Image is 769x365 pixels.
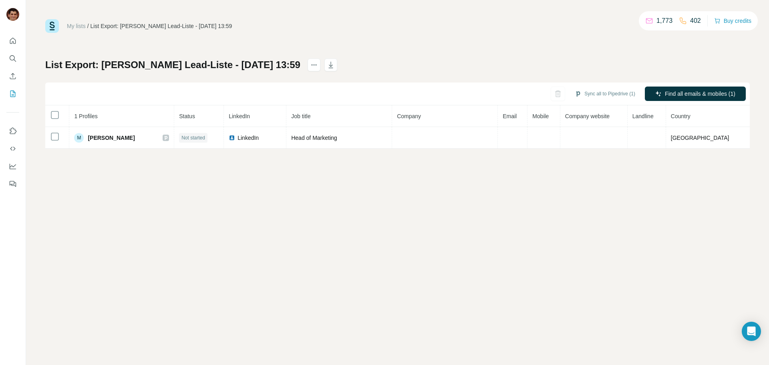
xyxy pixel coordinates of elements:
[690,16,701,26] p: 402
[532,113,549,119] span: Mobile
[6,69,19,83] button: Enrich CSV
[6,87,19,101] button: My lists
[87,22,89,30] li: /
[45,58,300,71] h1: List Export: [PERSON_NAME] Lead-Liste - [DATE] 13:59
[632,113,654,119] span: Landline
[291,135,337,141] span: Head of Marketing
[6,8,19,21] img: Avatar
[6,177,19,191] button: Feedback
[6,51,19,66] button: Search
[238,134,259,142] span: LinkedIn
[503,113,517,119] span: Email
[742,322,761,341] div: Open Intercom Messenger
[714,15,751,26] button: Buy credits
[181,134,205,141] span: Not started
[229,113,250,119] span: LinkedIn
[569,88,641,100] button: Sync all to Pipedrive (1)
[88,134,135,142] span: [PERSON_NAME]
[6,124,19,138] button: Use Surfe on LinkedIn
[671,113,690,119] span: Country
[45,19,59,33] img: Surfe Logo
[179,113,195,119] span: Status
[6,34,19,48] button: Quick start
[229,135,235,141] img: LinkedIn logo
[74,113,97,119] span: 1 Profiles
[67,23,86,29] a: My lists
[665,90,735,98] span: Find all emails & mobiles (1)
[6,159,19,173] button: Dashboard
[74,133,84,143] div: M
[397,113,421,119] span: Company
[6,141,19,156] button: Use Surfe API
[645,87,746,101] button: Find all emails & mobiles (1)
[91,22,232,30] div: List Export: [PERSON_NAME] Lead-Liste - [DATE] 13:59
[308,58,320,71] button: actions
[291,113,310,119] span: Job title
[656,16,672,26] p: 1,773
[671,135,729,141] span: [GEOGRAPHIC_DATA]
[565,113,610,119] span: Company website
